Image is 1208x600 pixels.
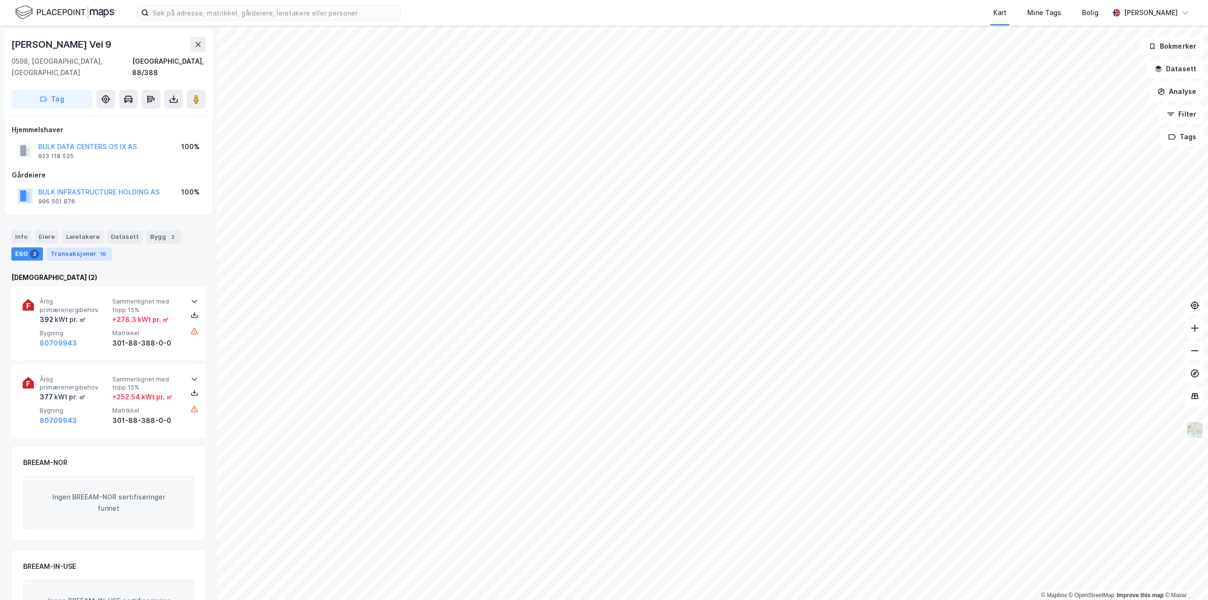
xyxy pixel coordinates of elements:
a: Mapbox [1041,592,1067,599]
div: Gårdeiere [12,169,205,181]
div: + 252.54 kWt pr. ㎡ [112,391,173,403]
div: kWt pr. ㎡ [53,314,86,325]
button: Tag [11,90,92,109]
div: Kontrollprogram for chat [1161,555,1208,600]
span: Bygning [40,329,109,337]
div: Hjemmelshaver [12,124,205,135]
div: BREEAM-IN-USE [23,561,76,572]
img: logo.f888ab2527a4732fd821a326f86c7f29.svg [15,4,114,21]
div: 392 [40,314,86,325]
div: Ingen BREEAM-NOR sertifiseringer funnet [23,476,194,530]
div: [DEMOGRAPHIC_DATA] (2) [11,272,206,283]
div: [PERSON_NAME] [1124,7,1178,18]
span: Bygning [40,406,109,414]
div: Kart [993,7,1007,18]
span: Årlig primærenergibehov [40,375,109,392]
a: OpenStreetMap [1069,592,1115,599]
div: Leietakere [62,230,103,244]
div: ESG [11,247,43,261]
a: Improve this map [1117,592,1164,599]
span: Årlig primærenergibehov [40,297,109,314]
span: Sammenlignet med topp 15% [112,375,181,392]
span: Sammenlignet med topp 15% [112,297,181,314]
div: 100% [181,186,200,198]
div: BREEAM-NOR [23,457,67,468]
div: [GEOGRAPHIC_DATA], 88/388 [132,56,206,78]
iframe: Chat Widget [1161,555,1208,600]
span: Matrikkel [112,329,181,337]
div: kWt pr. ㎡ [53,391,85,403]
button: 80709943 [40,415,77,426]
div: Mine Tags [1027,7,1061,18]
div: Bygg [146,230,181,244]
img: Z [1186,421,1204,439]
div: Bolig [1082,7,1099,18]
button: Filter [1159,105,1204,124]
input: Søk på adresse, matrikkel, gårdeiere, leietakere eller personer [149,6,401,20]
div: [PERSON_NAME] Vei 9 [11,37,113,52]
div: + 278.3 kWt pr. ㎡ [112,314,169,325]
button: Bokmerker [1141,37,1204,56]
button: Tags [1160,127,1204,146]
div: 100% [181,141,200,152]
div: Transaksjoner [47,247,112,261]
div: Info [11,230,31,244]
div: 377 [40,391,85,403]
div: 301-88-388-0-0 [112,415,181,426]
div: 996 501 876 [38,198,75,205]
div: Datasett [107,230,143,244]
div: 0598, [GEOGRAPHIC_DATA], [GEOGRAPHIC_DATA] [11,56,132,78]
div: 923 118 535 [38,152,74,160]
span: Matrikkel [112,406,181,414]
div: 16 [98,249,108,259]
div: Eiere [35,230,59,244]
div: 301-88-388-0-0 [112,338,181,349]
button: Analyse [1149,82,1204,101]
button: 80709943 [40,338,77,349]
div: 2 [168,232,177,242]
button: Datasett [1147,59,1204,78]
div: 2 [30,249,39,259]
